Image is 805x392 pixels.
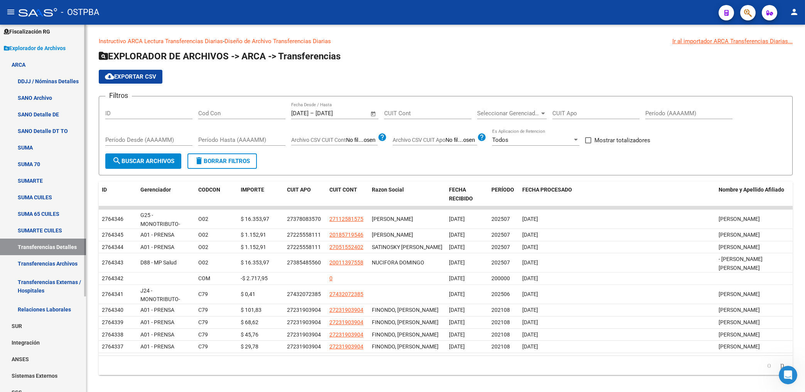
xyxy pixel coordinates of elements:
[329,343,363,350] span: 27231903904
[329,244,363,250] span: 27051552402
[140,232,174,238] span: A01 - PRENSA
[449,291,465,297] span: [DATE]
[491,187,514,193] span: PERÍODO
[61,4,99,21] span: - OSTPBA
[522,331,538,338] span: [DATE]
[198,307,208,313] span: C79
[140,187,171,193] span: Gerenciador
[491,275,510,281] span: 200000
[140,307,174,313] span: A01 - PRENSA
[329,331,363,338] span: 27231903904
[102,216,123,222] span: 2764346
[287,318,321,327] div: 27231903904
[446,182,488,207] datatable-header-cell: FECHA RECIBIDO
[198,187,220,193] span: CODCON
[99,51,341,62] span: EXPLORADOR DE ARCHIVOS -> ARCA -> Transferencias
[241,343,258,350] span: $ 29,78
[372,244,442,250] span: SATINOSKY [PERSON_NAME]
[99,37,793,45] p: -
[287,243,321,252] div: 27225558111
[764,361,775,370] a: go to previous page
[112,158,174,165] span: Buscar Archivos
[491,307,510,313] span: 202108
[140,343,174,350] span: A01 - PRENSA
[198,291,208,297] span: C79
[102,232,123,238] span: 2764345
[194,158,250,165] span: Borrar Filtros
[105,72,114,81] mat-icon: cloud_download
[719,232,760,238] span: [PERSON_NAME]
[716,182,793,207] datatable-header-cell: Nombre y Apellido Afiliado
[6,7,15,17] mat-icon: menu
[719,216,760,222] span: [PERSON_NAME]
[329,319,363,325] span: 27231903904
[488,182,519,207] datatable-header-cell: PERÍODO
[719,187,784,193] span: Nombre y Apellido Afiliado
[4,27,50,36] span: Fiscalización RG
[719,256,763,271] span: - [PERSON_NAME] [PERSON_NAME]
[140,331,174,338] span: A01 - PRENSA
[522,307,538,313] span: [DATE]
[241,244,266,250] span: $ 1.152,91
[522,232,538,238] span: [DATE]
[477,110,540,117] span: Seleccionar Gerenciador
[522,244,538,250] span: [DATE]
[102,319,123,325] span: 2764339
[672,37,793,45] div: Ir al importador ARCA Transferencias Diarias...
[522,343,538,350] span: [DATE]
[449,331,465,338] span: [DATE]
[491,291,510,297] span: 202506
[492,136,508,143] span: Todos
[287,330,321,339] div: 27231903904
[522,275,538,281] span: [DATE]
[194,156,204,165] mat-icon: delete
[105,153,181,169] button: Buscar Archivos
[284,182,326,207] datatable-header-cell: CUIT APO
[719,291,760,297] span: [PERSON_NAME]
[241,275,268,281] span: -$ 2.717,95
[522,319,538,325] span: [DATE]
[287,306,321,315] div: 27231903904
[449,275,465,281] span: [DATE]
[198,275,210,281] span: COM
[241,232,266,238] span: $ 1.152,91
[449,244,465,250] span: [DATE]
[519,182,716,207] datatable-header-cell: FECHA PROCESADO
[491,244,510,250] span: 202507
[140,244,174,250] span: A01 - PRENSA
[372,216,413,222] span: [PERSON_NAME]
[491,259,510,266] span: 202507
[719,343,760,350] span: [PERSON_NAME]
[198,343,208,350] span: C79
[99,182,137,207] datatable-header-cell: ID
[449,343,465,350] span: [DATE]
[198,244,208,250] span: O02
[241,291,255,297] span: $ 0,41
[372,187,404,193] span: Razon Social
[316,110,353,117] input: End date
[491,331,510,338] span: 202108
[105,90,132,101] h3: Filtros
[372,343,439,350] span: FINONDO, [PERSON_NAME]
[522,259,538,266] span: [DATE]
[329,291,363,297] span: 27432072385
[198,319,208,325] span: C79
[102,307,123,313] span: 2764340
[372,232,413,238] span: [PERSON_NAME]
[449,259,465,266] span: [DATE]
[4,44,66,52] span: Explorador de Archivos
[287,342,321,351] div: 27231903904
[287,258,321,267] div: 27385485560
[491,343,510,350] span: 202108
[329,187,357,193] span: CUIT CONT
[137,182,195,207] datatable-header-cell: Gerenciador
[372,307,439,313] span: FINONDO, [PERSON_NAME]
[140,212,191,236] span: G25 - MONOTRIBUTO- GRUPO ALBA SALUD
[329,232,363,238] span: 20185719546
[326,182,369,207] datatable-header-cell: CUIT CONT
[105,73,156,80] span: Exportar CSV
[719,244,760,250] span: [PERSON_NAME]
[372,259,424,266] span: NUCIFORA DOMINGO
[224,38,331,45] a: Diseño de Archivo Transferencias Diarias
[522,216,538,222] span: [DATE]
